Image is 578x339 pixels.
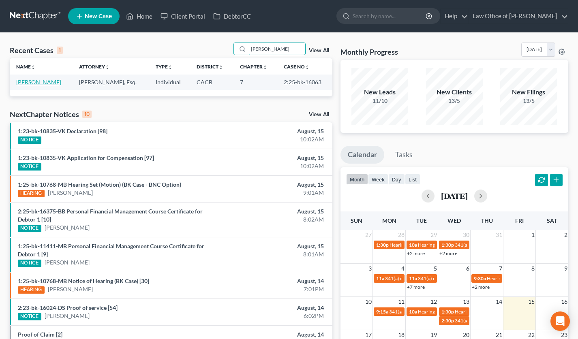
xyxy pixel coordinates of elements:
[407,250,425,256] a: +2 more
[48,189,93,197] a: [PERSON_NAME]
[305,65,310,70] i: unfold_more
[18,181,181,188] a: 1:25-bk-10768-MB Hearing Set (Motion) (BK Case - BNC Option)
[240,64,268,70] a: Chapterunfold_more
[364,297,372,307] span: 10
[409,275,417,281] span: 11a
[57,47,63,54] div: 1
[388,146,420,164] a: Tasks
[227,304,324,312] div: August, 14
[16,64,36,70] a: Nameunfold_more
[462,297,470,307] span: 13
[18,136,41,144] div: NOTICE
[439,250,457,256] a: +2 more
[418,242,481,248] span: Hearing for [PERSON_NAME]
[10,109,92,119] div: NextChapter Notices
[563,230,568,240] span: 2
[309,48,329,53] a: View All
[156,9,209,23] a: Client Portal
[227,215,324,224] div: 8:02AM
[550,311,570,331] div: Open Intercom Messenger
[18,154,154,161] a: 1:23-bk-10835-VK Application for Compensation [97]
[18,304,118,311] a: 2:23-bk-16024-DS Proof of service [54]
[227,189,324,197] div: 9:01AM
[400,264,405,273] span: 4
[233,75,277,90] td: 7
[455,242,533,248] span: 341(a) meeting for [PERSON_NAME]
[218,65,223,70] i: unfold_more
[82,111,92,118] div: 10
[227,154,324,162] div: August, 15
[441,309,454,315] span: 1:30p
[48,285,93,293] a: [PERSON_NAME]
[433,264,438,273] span: 5
[495,230,503,240] span: 31
[500,87,557,97] div: New Filings
[441,242,454,248] span: 1:30p
[351,87,408,97] div: New Leads
[416,217,427,224] span: Tue
[10,45,63,55] div: Recent Cases
[18,331,62,338] a: Proof of Claim [2]
[85,13,112,19] span: New Case
[149,75,191,90] td: Individual
[500,97,557,105] div: 13/5
[560,297,568,307] span: 16
[441,318,454,324] span: 2:30p
[31,65,36,70] i: unfold_more
[389,309,468,315] span: 341(a) Meeting for [PERSON_NAME]
[122,9,156,23] a: Home
[531,264,535,273] span: 8
[426,87,483,97] div: New Clients
[168,65,173,70] i: unfold_more
[351,217,362,224] span: Sun
[465,264,470,273] span: 6
[227,207,324,215] div: August, 15
[397,230,405,240] span: 28
[45,312,90,320] a: [PERSON_NAME]
[409,242,417,248] span: 10a
[227,127,324,135] div: August, 15
[340,146,384,164] a: Calendar
[18,225,41,232] div: NOTICE
[18,128,107,134] a: 1:23-bk-10835-VK Declaration [98]
[407,284,425,290] a: +7 more
[382,217,396,224] span: Mon
[18,260,41,267] div: NOTICE
[368,174,388,185] button: week
[368,264,372,273] span: 3
[284,64,310,70] a: Case Nounfold_more
[495,297,503,307] span: 14
[472,284,490,290] a: +2 more
[563,264,568,273] span: 9
[16,79,61,85] a: [PERSON_NAME]
[346,174,368,185] button: month
[430,230,438,240] span: 29
[376,242,389,248] span: 1:30p
[498,264,503,273] span: 7
[79,64,110,70] a: Attorneyunfold_more
[441,192,468,200] h2: [DATE]
[227,181,324,189] div: August, 15
[18,277,149,284] a: 1:25-bk-10768-MB Notice of Hearing (BK Case) [30]
[340,47,398,57] h3: Monthly Progress
[309,112,329,117] a: View All
[45,224,90,232] a: [PERSON_NAME]
[405,174,420,185] button: list
[227,285,324,293] div: 7:01PM
[426,97,483,105] div: 13/5
[227,250,324,258] div: 8:01AM
[45,258,90,267] a: [PERSON_NAME]
[197,64,223,70] a: Districtunfold_more
[248,43,305,55] input: Search by name...
[73,75,149,90] td: [PERSON_NAME], Esq.
[527,297,535,307] span: 15
[409,309,417,315] span: 10a
[418,275,496,281] span: 341(a) meeting for [PERSON_NAME]
[481,217,493,224] span: Thu
[105,65,110,70] i: unfold_more
[376,309,388,315] span: 9:15a
[455,318,533,324] span: 341(a) meeting for [PERSON_NAME]
[430,297,438,307] span: 12
[277,75,332,90] td: 2:25-bk-16063
[156,64,173,70] a: Typeunfold_more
